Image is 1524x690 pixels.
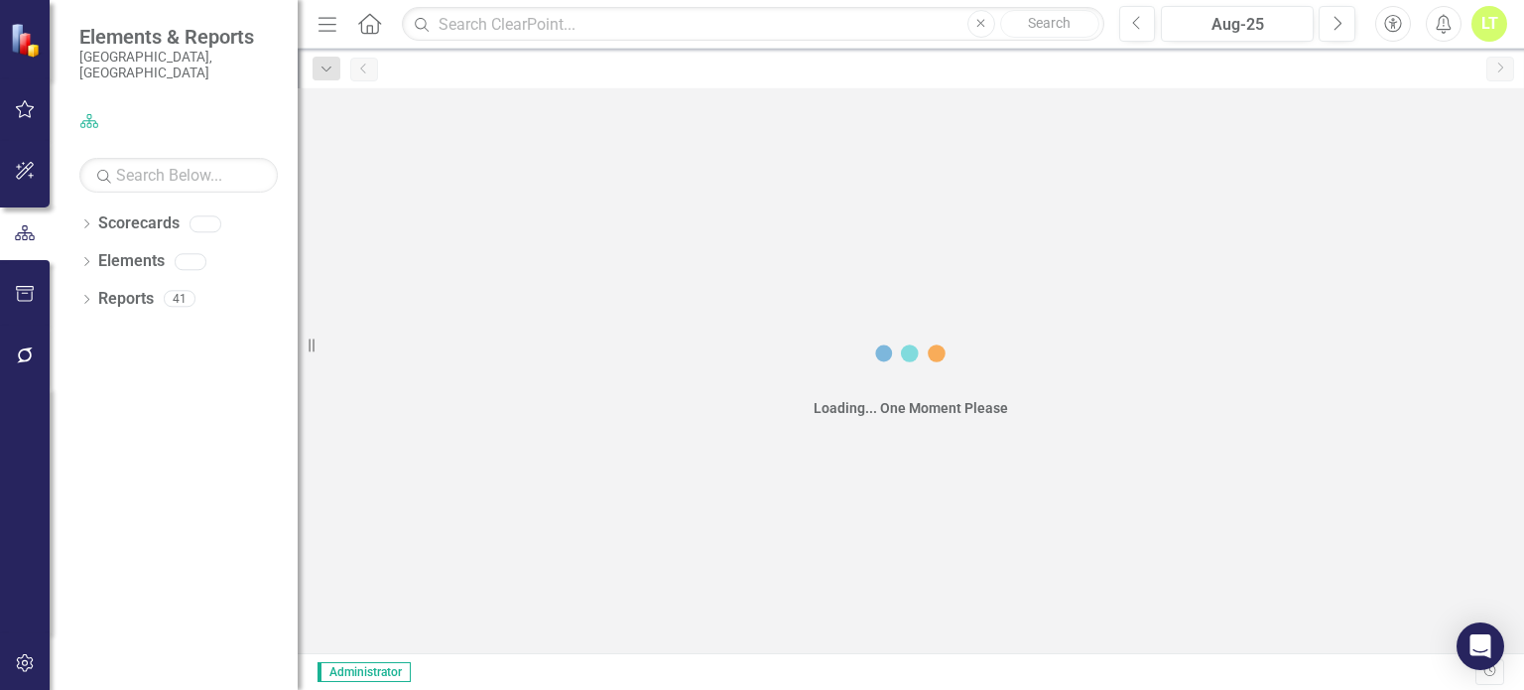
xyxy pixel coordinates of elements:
[1457,622,1504,670] div: Open Intercom Messenger
[317,662,411,682] span: Administrator
[402,7,1103,42] input: Search ClearPoint...
[1168,13,1307,37] div: Aug-25
[98,212,180,235] a: Scorecards
[164,291,195,308] div: 41
[1471,6,1507,42] button: LT
[79,158,278,193] input: Search Below...
[814,398,1008,418] div: Loading... One Moment Please
[1028,15,1071,31] span: Search
[79,49,278,81] small: [GEOGRAPHIC_DATA], [GEOGRAPHIC_DATA]
[1000,10,1099,38] button: Search
[98,250,165,273] a: Elements
[98,288,154,311] a: Reports
[10,23,45,58] img: ClearPoint Strategy
[79,25,278,49] span: Elements & Reports
[1161,6,1314,42] button: Aug-25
